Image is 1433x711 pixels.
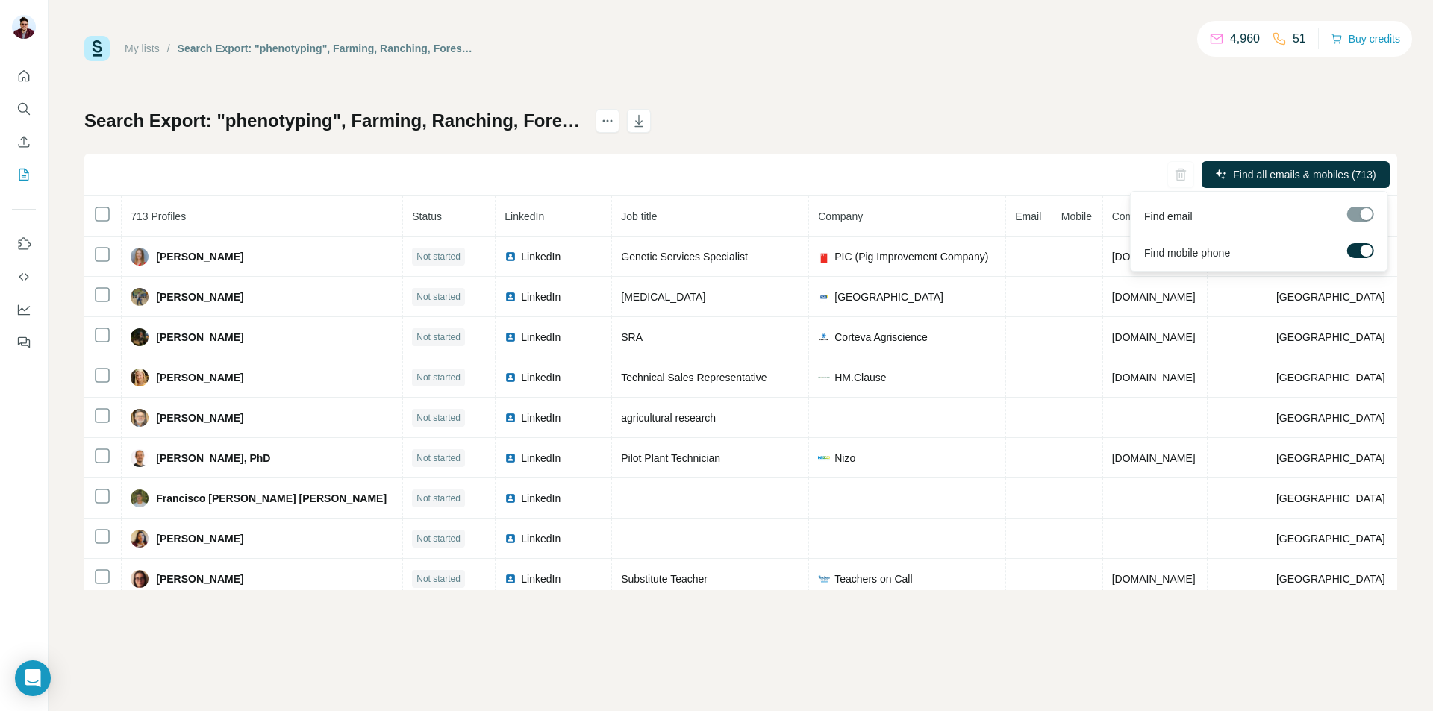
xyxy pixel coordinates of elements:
span: [DOMAIN_NAME] [1112,251,1196,263]
span: [PERSON_NAME] [156,289,243,304]
span: Find mobile phone [1144,245,1230,260]
span: agricultural research [621,412,716,424]
button: Feedback [12,329,36,356]
img: Avatar [131,449,149,467]
span: Francisco [PERSON_NAME] [PERSON_NAME] [156,491,387,506]
span: [DOMAIN_NAME] [1112,573,1196,585]
span: [DOMAIN_NAME] [1112,372,1196,383]
span: 713 Profiles [131,210,186,222]
img: LinkedIn logo [505,492,516,504]
img: LinkedIn logo [505,573,516,585]
span: Find email [1144,209,1193,224]
button: Dashboard [12,296,36,323]
span: Not started [416,451,461,465]
img: Avatar [12,15,36,39]
span: [DOMAIN_NAME] [1112,291,1196,303]
img: LinkedIn logo [505,452,516,464]
img: LinkedIn logo [505,533,516,545]
span: Not started [416,532,461,545]
span: Genetic Services Specialist [621,251,748,263]
span: [GEOGRAPHIC_DATA] [1276,533,1385,545]
span: Job title [621,210,657,222]
img: LinkedIn logo [505,412,516,424]
img: Avatar [131,288,149,306]
span: LinkedIn [521,531,561,546]
img: Avatar [131,248,149,266]
span: LinkedIn [521,410,561,425]
button: Search [12,95,36,122]
button: Quick start [12,63,36,90]
img: company-logo [818,573,830,585]
span: [PERSON_NAME] [156,330,243,345]
span: LinkedIn [505,210,544,222]
span: Teachers on Call [834,571,912,586]
img: LinkedIn logo [505,251,516,263]
span: [MEDICAL_DATA] [621,291,705,303]
div: Open Intercom Messenger [15,660,51,696]
span: Corteva Agriscience [834,330,928,345]
span: [DOMAIN_NAME] [1112,452,1196,464]
span: [GEOGRAPHIC_DATA] [1276,412,1385,424]
span: [PERSON_NAME] [156,249,243,264]
span: [GEOGRAPHIC_DATA] [1276,492,1385,504]
span: Not started [416,572,461,586]
span: Pilot Plant Technician [621,452,720,464]
button: Enrich CSV [12,128,36,155]
img: company-logo [818,372,830,383]
span: Nizo [834,451,855,466]
span: Not started [416,290,461,304]
span: Mobile [1061,210,1092,222]
button: actions [596,109,619,133]
span: LinkedIn [521,249,561,264]
span: LinkedIn [521,491,561,506]
button: My lists [12,161,36,188]
img: LinkedIn logo [505,331,516,343]
img: company-logo [818,452,830,464]
span: PIC (Pig Improvement Company) [834,249,988,264]
img: LinkedIn logo [505,372,516,383]
span: Find all emails & mobiles (713) [1233,167,1376,182]
span: [PERSON_NAME], PhD [156,451,270,466]
img: Avatar [131,369,149,386]
button: Find all emails & mobiles (713) [1202,161,1390,188]
span: Substitute Teacher [621,573,708,585]
div: Search Export: "phenotyping", Farming, Ranching, Forestry - [DATE] 21:13 [178,41,474,56]
span: Not started [416,411,461,425]
span: [PERSON_NAME] [156,531,243,546]
span: Not started [416,331,461,344]
span: [PERSON_NAME] [156,571,243,586]
p: 51 [1293,30,1306,48]
span: Email [1015,210,1041,222]
img: company-logo [818,291,830,303]
span: Technical Sales Representative [621,372,767,383]
span: Company [818,210,863,222]
span: Company website [1112,210,1195,222]
span: LinkedIn [521,289,561,304]
p: 4,960 [1230,30,1260,48]
button: Use Surfe API [12,263,36,290]
button: Buy credits [1331,28,1400,49]
h1: Search Export: "phenotyping", Farming, Ranching, Forestry - [DATE] 21:13 [84,109,582,133]
button: Use Surfe on LinkedIn [12,231,36,257]
span: [GEOGRAPHIC_DATA] [1276,291,1385,303]
span: [GEOGRAPHIC_DATA] [834,289,943,304]
span: [GEOGRAPHIC_DATA] [1276,331,1385,343]
img: company-logo [818,251,830,263]
img: Avatar [131,328,149,346]
span: [GEOGRAPHIC_DATA] [1276,573,1385,585]
span: LinkedIn [521,571,561,586]
img: company-logo [818,331,830,343]
span: [PERSON_NAME] [156,410,243,425]
span: LinkedIn [521,370,561,385]
span: LinkedIn [521,330,561,345]
img: LinkedIn logo [505,291,516,303]
span: [GEOGRAPHIC_DATA] [1276,372,1385,383]
span: Not started [416,492,461,505]
img: Avatar [131,409,149,427]
li: / [167,41,170,56]
img: Surfe Logo [84,36,110,61]
span: Not started [416,250,461,263]
span: SRA [621,331,643,343]
span: [DOMAIN_NAME] [1112,331,1196,343]
span: Status [412,210,442,222]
